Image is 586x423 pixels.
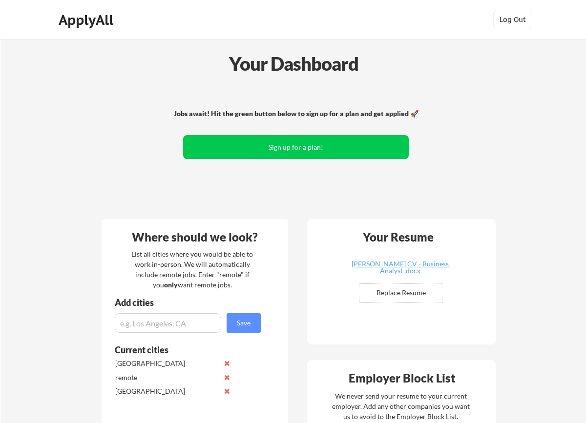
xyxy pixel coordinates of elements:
div: [GEOGRAPHIC_DATA] [115,359,218,368]
button: Sign up for a plan! [183,135,409,159]
div: We never send your resume to your current employer. Add any other companies you want us to avoid ... [331,391,470,422]
div: Where should we look? [104,231,286,243]
div: Jobs await! Hit the green button below to sign up for a plan and get applied 🚀 [171,109,421,119]
div: remote [115,373,218,383]
div: List all cities where you would be able to work in-person. We will automatically include remote j... [125,249,259,290]
div: Your Resume [350,231,446,243]
button: Log Out [493,10,532,29]
div: Current cities [115,345,250,354]
div: ApplyAll [59,12,116,28]
div: [GEOGRAPHIC_DATA] [115,386,218,396]
button: Save [227,313,261,333]
a: [PERSON_NAME] CV - Business Analyst .docx [342,261,458,276]
input: e.g. Los Angeles, CA [115,313,221,333]
div: Add cities [115,298,263,307]
div: [PERSON_NAME] CV - Business Analyst .docx [342,261,458,274]
strong: only [164,281,178,289]
div: Employer Block List [311,372,493,384]
div: Your Dashboard [1,50,586,78]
